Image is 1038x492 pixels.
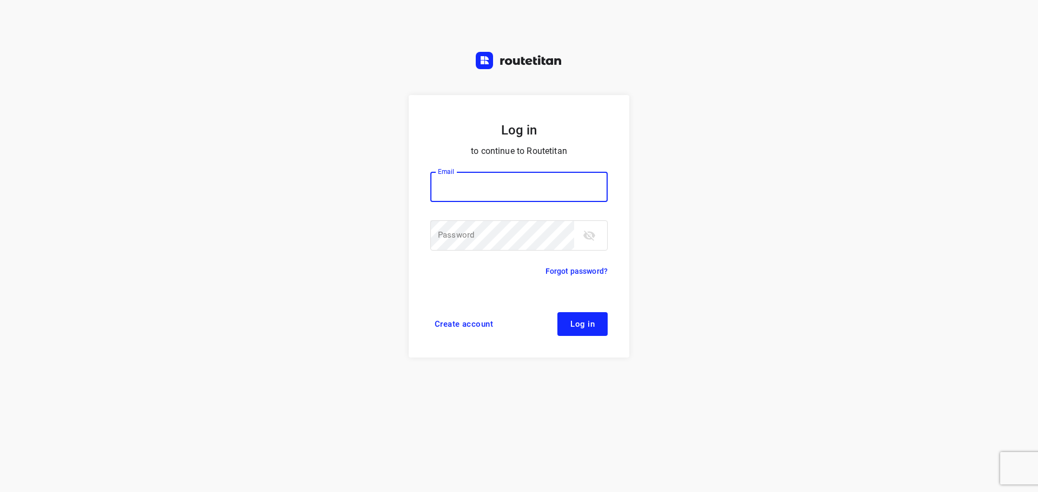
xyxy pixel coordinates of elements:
[557,312,608,336] button: Log in
[430,121,608,139] h5: Log in
[430,144,608,159] p: to continue to Routetitan
[435,320,493,328] span: Create account
[430,312,497,336] a: Create account
[570,320,595,328] span: Log in
[476,52,562,72] a: Routetitan
[578,225,600,246] button: toggle password visibility
[545,265,608,278] a: Forgot password?
[476,52,562,69] img: Routetitan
